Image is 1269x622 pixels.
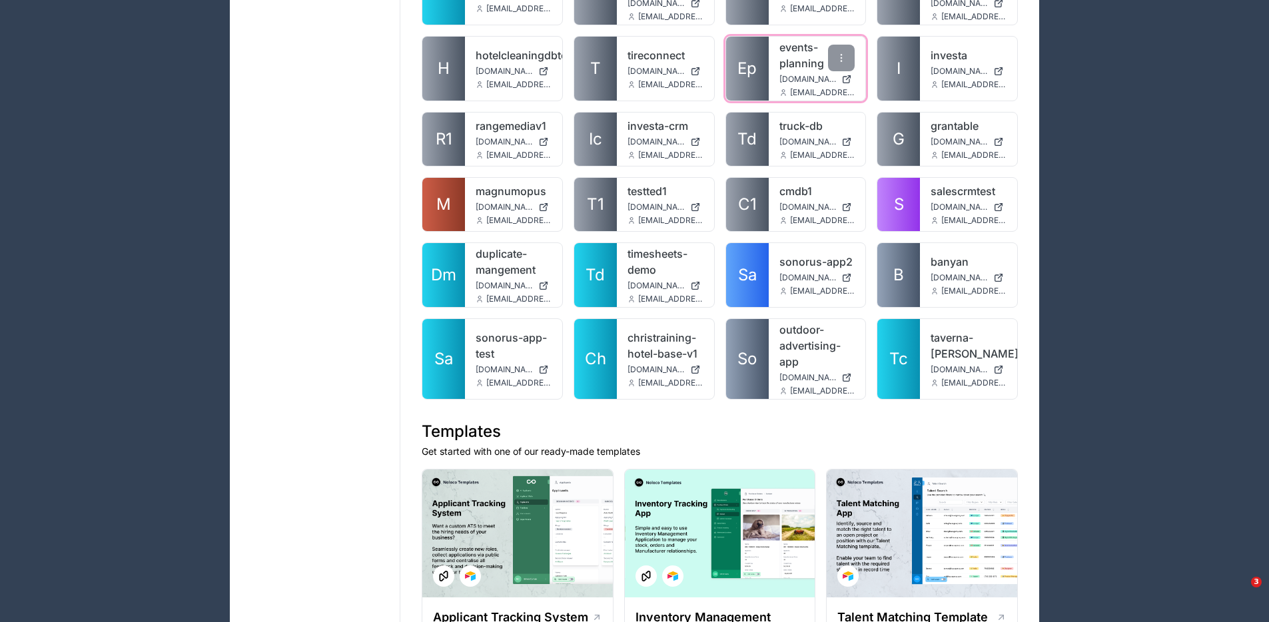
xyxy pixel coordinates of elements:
[931,202,988,212] span: [DOMAIN_NAME]
[894,194,904,215] span: S
[638,294,703,304] span: [EMAIL_ADDRESS][DOMAIN_NAME]
[877,243,920,307] a: B
[476,330,552,362] a: sonorus-app-test
[422,421,1018,442] h1: Templates
[790,386,855,396] span: [EMAIL_ADDRESS][DOMAIN_NAME]
[628,202,685,212] span: [DOMAIN_NAME]
[931,272,1007,283] a: [DOMAIN_NAME]
[931,66,1007,77] a: [DOMAIN_NAME]
[931,47,1007,63] a: investa
[779,74,837,85] span: [DOMAIN_NAME]
[638,79,703,90] span: [EMAIL_ADDRESS][DOMAIN_NAME]
[779,272,855,283] a: [DOMAIN_NAME]
[893,129,905,150] span: G
[877,319,920,399] a: Tc
[422,178,465,231] a: M
[586,264,605,286] span: Td
[897,58,901,79] span: I
[877,113,920,166] a: G
[737,129,757,150] span: Td
[779,372,837,383] span: [DOMAIN_NAME]
[931,183,1007,199] a: salescrmtest
[574,178,617,231] a: T1
[638,150,703,160] span: [EMAIL_ADDRESS][DOMAIN_NAME]
[476,118,552,134] a: rangemediav1
[779,137,855,147] a: [DOMAIN_NAME]
[476,364,533,375] span: [DOMAIN_NAME]
[476,137,533,147] span: [DOMAIN_NAME]
[893,264,904,286] span: B
[931,137,988,147] span: [DOMAIN_NAME]
[941,11,1007,22] span: [EMAIL_ADDRESS][DOMAIN_NAME]
[628,66,685,77] span: [DOMAIN_NAME]
[476,183,552,199] a: magnumopus
[628,246,703,278] a: timesheets-demo
[931,272,988,283] span: [DOMAIN_NAME]
[779,39,855,71] a: events-planning
[589,129,602,150] span: Ic
[726,243,769,307] a: Sa
[422,37,465,101] a: H
[931,330,1007,362] a: taverna-[PERSON_NAME]
[638,378,703,388] span: [EMAIL_ADDRESS][DOMAIN_NAME]
[790,3,855,14] span: [EMAIL_ADDRESS][DOMAIN_NAME]
[638,215,703,226] span: [EMAIL_ADDRESS][DOMAIN_NAME]
[779,202,837,212] span: [DOMAIN_NAME]
[931,254,1007,270] a: banyan
[422,113,465,166] a: R1
[431,264,456,286] span: Dm
[628,202,703,212] a: [DOMAIN_NAME]
[628,280,685,291] span: [DOMAIN_NAME]
[877,37,920,101] a: I
[422,445,1018,458] p: Get started with one of our ready-made templates
[738,264,757,286] span: Sa
[931,66,988,77] span: [DOMAIN_NAME]
[779,202,855,212] a: [DOMAIN_NAME]
[638,11,703,22] span: [EMAIL_ADDRESS][DOMAIN_NAME]
[438,58,450,79] span: H
[422,243,465,307] a: Dm
[476,280,533,291] span: [DOMAIN_NAME]
[585,348,606,370] span: Ch
[779,272,837,283] span: [DOMAIN_NAME]
[738,194,757,215] span: C1
[790,215,855,226] span: [EMAIL_ADDRESS][DOMAIN_NAME]
[726,319,769,399] a: So
[486,150,552,160] span: [EMAIL_ADDRESS][DOMAIN_NAME]
[726,37,769,101] a: Ep
[476,364,552,375] a: [DOMAIN_NAME]
[790,150,855,160] span: [EMAIL_ADDRESS][DOMAIN_NAME]
[476,280,552,291] a: [DOMAIN_NAME]
[476,66,533,77] span: [DOMAIN_NAME]
[476,137,552,147] a: [DOMAIN_NAME]
[628,47,703,63] a: tireconnect
[476,66,552,77] a: [DOMAIN_NAME]
[628,280,703,291] a: [DOMAIN_NAME]
[790,87,855,98] span: [EMAIL_ADDRESS][DOMAIN_NAME]
[486,215,552,226] span: [EMAIL_ADDRESS][DOMAIN_NAME]
[628,66,703,77] a: [DOMAIN_NAME]
[941,215,1007,226] span: [EMAIL_ADDRESS][DOMAIN_NAME]
[486,3,552,14] span: [EMAIL_ADDRESS][DOMAIN_NAME]
[931,202,1007,212] a: [DOMAIN_NAME]
[941,378,1007,388] span: [EMAIL_ADDRESS][DOMAIN_NAME]
[574,319,617,399] a: Ch
[779,322,855,370] a: outdoor-advertising-app
[941,79,1007,90] span: [EMAIL_ADDRESS][DOMAIN_NAME]
[628,137,685,147] span: [DOMAIN_NAME]
[574,243,617,307] a: Td
[465,571,476,581] img: Airtable Logo
[574,37,617,101] a: T
[436,194,451,215] span: M
[779,183,855,199] a: cmdb1
[590,58,601,79] span: T
[931,364,988,375] span: [DOMAIN_NAME][PERSON_NAME]
[1251,577,1262,587] span: 3
[422,319,465,399] a: Sa
[628,330,703,362] a: christraining-hotel-base-v1
[843,571,853,581] img: Airtable Logo
[628,364,685,375] span: [DOMAIN_NAME]
[587,194,604,215] span: T1
[931,137,1007,147] a: [DOMAIN_NAME]
[486,294,552,304] span: [EMAIL_ADDRESS][DOMAIN_NAME]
